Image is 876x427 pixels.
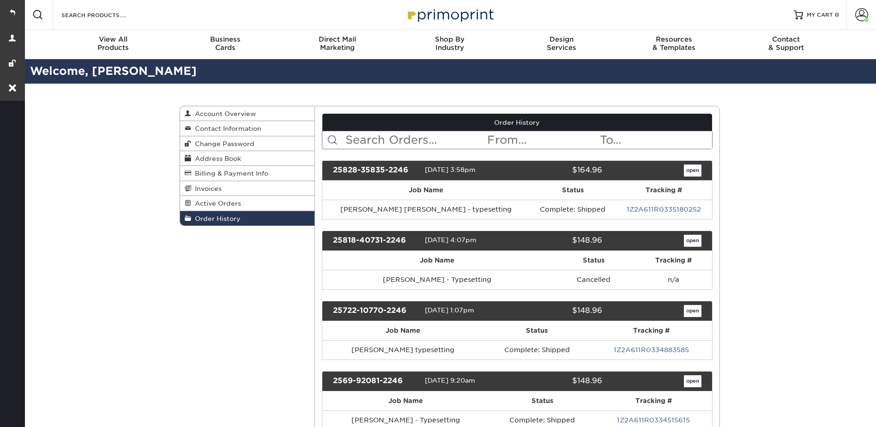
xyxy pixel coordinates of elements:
[530,200,616,219] td: Complete: Shipped
[425,166,476,173] span: [DATE] 3:58pm
[684,305,701,317] a: open
[506,35,618,52] div: Services
[191,110,256,117] span: Account Overview
[486,131,599,149] input: From...
[393,30,506,59] a: Shop ByIndustry
[506,35,618,43] span: Design
[627,206,701,213] a: 1Z2A611R0335180252
[591,321,712,340] th: Tracking #
[635,270,712,289] td: n/a
[635,251,712,270] th: Tracking #
[595,391,712,410] th: Tracking #
[483,340,591,360] td: Complete: Shipped
[180,106,315,121] a: Account Overview
[393,35,506,52] div: Industry
[23,63,876,80] h2: Welcome, [PERSON_NAME]
[57,35,169,52] div: Products
[425,306,474,314] span: [DATE] 1:07pm
[191,215,241,222] span: Order History
[180,211,315,226] a: Order History
[489,391,596,410] th: Status
[326,375,425,387] div: 2569-92081-2246
[191,185,222,192] span: Invoices
[393,35,506,43] span: Shop By
[180,196,315,211] a: Active Orders
[180,136,315,151] a: Change Password
[322,200,530,219] td: [PERSON_NAME] [PERSON_NAME] - typesetting
[281,30,393,59] a: Direct MailMarketing
[614,346,689,354] a: 1Z2A611R0334883585
[730,35,842,43] span: Contact
[510,165,609,177] div: $164.96
[191,125,261,132] span: Contact Information
[322,181,530,200] th: Job Name
[169,30,281,59] a: BusinessCards
[425,236,477,244] span: [DATE] 4:07pm
[344,131,486,149] input: Search Orders...
[57,30,169,59] a: View AllProducts
[191,200,241,207] span: Active Orders
[322,391,489,410] th: Job Name
[684,165,701,177] a: open
[180,166,315,181] a: Billing & Payment Info
[191,170,268,177] span: Billing & Payment Info
[530,181,616,200] th: Status
[730,30,842,59] a: Contact& Support
[322,340,483,360] td: [PERSON_NAME] typesetting
[616,181,712,200] th: Tracking #
[180,151,315,166] a: Address Book
[510,305,609,317] div: $148.96
[618,30,730,59] a: Resources& Templates
[552,270,635,289] td: Cancelled
[322,321,483,340] th: Job Name
[169,35,281,43] span: Business
[684,375,701,387] a: open
[326,165,425,177] div: 25828-35835-2246
[483,321,591,340] th: Status
[730,35,842,52] div: & Support
[57,35,169,43] span: View All
[180,121,315,136] a: Contact Information
[425,377,475,384] span: [DATE] 9:20am
[684,235,701,247] a: open
[510,235,609,247] div: $148.96
[506,30,618,59] a: DesignServices
[322,251,552,270] th: Job Name
[807,11,833,19] span: MY CART
[281,35,393,43] span: Direct Mail
[169,35,281,52] div: Cards
[191,155,241,162] span: Address Book
[191,140,254,147] span: Change Password
[322,114,712,131] a: Order History
[618,35,730,43] span: Resources
[552,251,635,270] th: Status
[617,416,690,424] a: 1Z2A611R0334515615
[510,375,609,387] div: $148.96
[835,12,839,18] span: 0
[326,305,425,317] div: 25722-10770-2246
[326,235,425,247] div: 25818-40731-2246
[180,181,315,196] a: Invoices
[404,5,496,24] img: Primoprint
[322,270,552,289] td: [PERSON_NAME] - Typesetting
[599,131,712,149] input: To...
[618,35,730,52] div: & Templates
[281,35,393,52] div: Marketing
[60,9,151,20] input: SEARCH PRODUCTS.....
